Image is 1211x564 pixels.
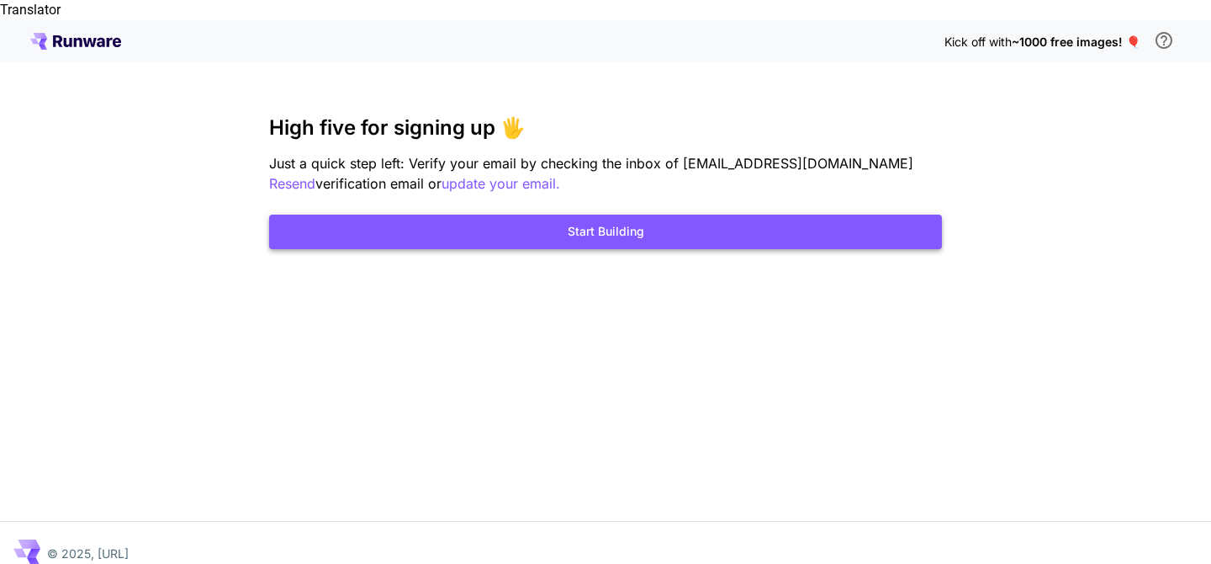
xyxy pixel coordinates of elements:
button: Start Building [269,215,942,249]
span: verification email or [315,175,442,192]
button: update your email. [442,173,560,194]
button: In order to qualify for free credit, you need to sign up with a business email address and click ... [1147,24,1181,57]
h3: High five for signing up 🖐️ [269,116,942,140]
span: Kick off with [944,35,1012,49]
span: Just a quick step left: Verify your email by checking the inbox of [EMAIL_ADDRESS][DOMAIN_NAME] [269,155,913,172]
span: ~1000 free images! 🎈 [1012,35,1140,49]
button: Resend [269,173,315,194]
p: © 2025, [URL] [47,545,129,562]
